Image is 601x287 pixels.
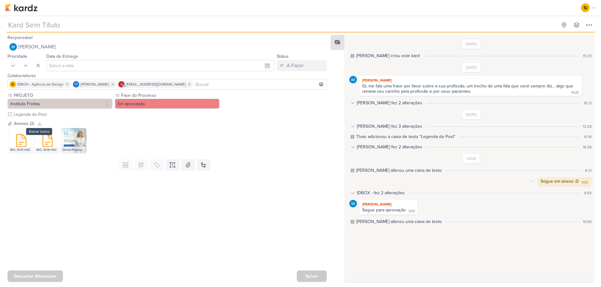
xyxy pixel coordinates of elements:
[35,147,60,153] div: IMG_1608.HEIC
[18,43,56,51] span: [PERSON_NAME]
[356,218,442,225] div: MARIANA alterou uma caixa de texto
[356,133,455,140] div: Thais adicionou a caixa de texto "Legenda do Post"
[13,92,112,99] label: PROJETO
[361,201,416,207] div: [PERSON_NAME]
[583,53,592,59] div: 15:23
[582,180,588,185] div: 9:55
[8,72,327,79] div: Colaboradores
[583,124,592,129] div: 12:28
[362,207,406,213] div: Segue para aprovação
[10,81,16,87] img: IDBOX - Agência de Design
[351,220,354,224] div: Este log é visível à todos no kard
[584,100,592,106] div: 16:21
[277,60,327,71] button: A Fazer
[194,81,325,88] input: Buscar
[357,100,422,106] div: [PERSON_NAME] fez 2 alterações
[583,219,592,225] div: 10:00
[118,81,125,87] div: giselyrlfreitas@gmail.com
[351,135,354,139] div: Este log é visível à todos no kard
[351,54,354,58] div: Este log é visível à todos no kard
[121,83,123,86] p: g
[581,3,590,12] img: IDBOX - Agência de Design
[349,200,357,207] img: MARIANA MIRANDA
[8,41,327,52] button: [PERSON_NAME]
[349,76,357,83] img: MARIANA MIRANDA
[17,82,64,87] span: IDBOX - Agência de Design
[46,60,274,71] input: Select a date
[277,54,289,59] label: Status
[26,128,52,135] div: Baixar todos
[80,82,109,87] span: [PERSON_NAME]
[356,52,420,59] div: MARIANA criou este kard
[571,90,579,95] div: 16:20
[8,99,112,109] button: Instituto Freitas
[357,144,422,150] div: [PERSON_NAME] fez 2 alterações
[8,35,33,40] label: Responsável
[9,43,17,51] img: MARIANA MIRANDA
[362,83,574,94] div: Gi, me fala uma frase por favor sobre a sua profissão, um trecho de uma fala que você sempre diz....
[583,144,592,150] div: 16:38
[541,179,579,184] div: Segue em anexo :D
[585,168,592,173] div: 8:31
[6,19,557,31] input: Kard Sem Título
[408,209,415,214] div: 9:59
[13,111,327,118] input: Texto sem título
[61,128,86,153] img: MyZIBfm9LdWiZUN8WnxSgoAjn8wf3NqrN0ioQeK5.png
[121,92,220,99] label: Fase do Processo
[14,120,34,127] div: Anexos (3)
[357,190,405,196] div: IDBOX - fez 2 alterações
[73,81,79,87] div: Thais de carvalho
[287,62,304,69] div: A Fazer
[61,147,86,153] div: Dia do Fisioterapeuta.png
[8,54,27,59] label: Prioridade
[584,190,592,196] div: 9:55
[9,147,34,153] div: IMG_1605.HEIC
[584,134,592,140] div: 15:18
[351,169,354,172] div: Este log é visível à todos no kard
[74,83,78,86] p: Td
[5,4,38,12] img: kardz.app
[356,167,442,174] div: MARIANA alterou uma caixa de texto
[115,99,220,109] button: Em aprovação
[46,54,78,59] label: Data de Entrega
[126,82,186,87] span: [EMAIL_ADDRESS][DOMAIN_NAME]
[357,123,422,130] div: [PERSON_NAME] fez 3 alterações
[361,77,580,83] div: [PERSON_NAME]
